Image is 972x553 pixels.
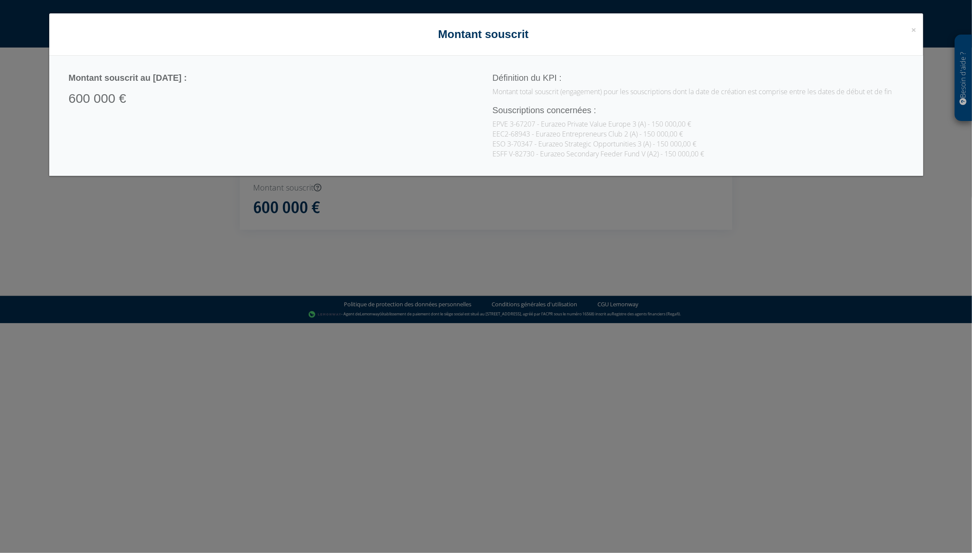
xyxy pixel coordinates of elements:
h2: Montant souscrit au [DATE] : [69,73,480,83]
span: × [912,24,917,36]
p: Besoin d'aide ? [959,39,969,117]
p: Montant total souscrit (engagement) pour les souscriptions dont la date de création est comprise ... [492,87,904,97]
h1: 600 000 € [69,91,480,105]
p: EPVE 3-67207 - Eurazeo Private Value Europe 3 (A) - 150 000,00 € EEC2-68943 - Eurazeo Entrepreneu... [492,119,904,159]
h2: Souscriptions concernées : [492,105,904,115]
h4: Montant souscrit [56,26,917,42]
h2: Définition du KPI : [492,73,904,83]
